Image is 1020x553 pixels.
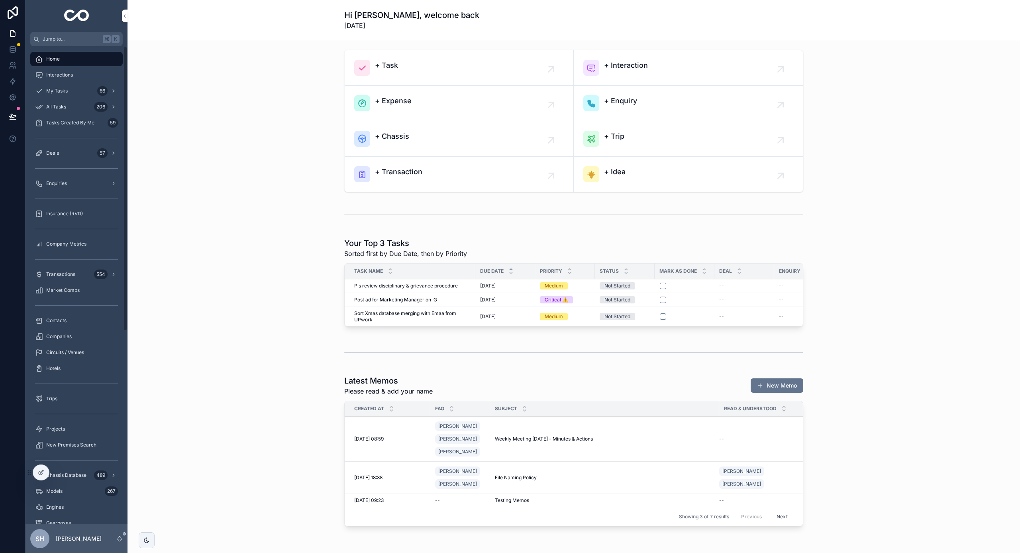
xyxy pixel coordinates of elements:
[719,466,764,476] a: [PERSON_NAME]
[354,297,437,303] span: Post ad for Marketing Manager on IG
[344,238,467,249] h1: Your Top 3 Tasks
[30,392,123,406] a: Trips
[779,297,829,303] a: --
[719,497,724,504] span: --
[344,21,479,30] span: [DATE]
[46,56,60,62] span: Home
[574,86,803,121] a: + Enquiry
[722,468,761,474] span: [PERSON_NAME]
[659,268,697,274] span: Mark As Done
[779,268,800,274] span: ENQUIRY
[46,241,86,247] span: Company Metrics
[30,146,123,160] a: Deals57
[30,516,123,530] a: Gearboxes
[604,313,630,320] div: Not Started
[495,436,593,442] span: Weekly Meeting [DATE] - Minutes & Actions
[46,442,96,448] span: New Premises Search
[354,474,382,481] span: [DATE] 18:38
[545,296,568,303] div: Critical ⚠️️
[35,534,44,543] span: SH
[545,282,563,289] div: Medium
[438,481,477,487] span: [PERSON_NAME]
[30,207,123,221] a: Insurance (RVD)
[719,436,724,442] span: --
[604,131,624,142] span: + Trip
[495,474,537,481] span: File Naming Policy
[46,211,83,217] span: Insurance (RVD)
[779,297,784,303] span: --
[354,283,458,289] span: Pls review disciplinary & grievance procedure
[719,283,724,289] span: --
[345,157,574,192] a: + Transaction
[435,434,480,444] a: [PERSON_NAME]
[46,504,64,510] span: Engines
[30,237,123,251] a: Company Metrics
[354,405,384,412] span: Created at
[354,436,426,442] a: [DATE] 08:59
[46,88,68,94] span: My Tasks
[435,405,444,412] span: FAO
[354,283,471,289] a: Pls review disciplinary & grievance procedure
[46,365,61,372] span: Hotels
[375,60,398,71] span: + Task
[344,10,479,21] h1: Hi [PERSON_NAME], welcome back
[94,270,108,279] div: 554
[604,282,630,289] div: Not Started
[46,72,73,78] span: Interactions
[46,472,86,478] span: Chassis Database
[722,481,761,487] span: [PERSON_NAME]
[46,120,94,126] span: Tasks Created By Me
[719,313,769,320] a: --
[540,268,562,274] span: Priority
[94,470,108,480] div: 489
[600,296,650,303] a: Not Started
[438,423,477,429] span: [PERSON_NAME]
[354,310,471,323] span: Sort Xmas database merging with Emaa from UPwork
[751,378,803,393] button: New Memo
[30,68,123,82] a: Interactions
[719,297,769,303] a: --
[779,313,784,320] span: --
[545,313,563,320] div: Medium
[480,268,504,274] span: Due Date
[105,486,118,496] div: 267
[30,329,123,344] a: Companies
[30,267,123,281] a: Transactions554
[574,157,803,192] a: + Idea
[435,420,485,458] a: [PERSON_NAME][PERSON_NAME][PERSON_NAME]
[46,426,65,432] span: Projects
[435,465,485,490] a: [PERSON_NAME][PERSON_NAME]
[480,283,496,289] span: [DATE]
[46,180,67,187] span: Enquiries
[46,287,80,293] span: Market Comps
[540,282,590,289] a: Medium
[435,466,480,476] a: [PERSON_NAME]
[46,104,66,110] span: All Tasks
[354,297,471,303] a: Post ad for Marketing Manager on IG
[604,166,626,177] span: + Idea
[771,510,793,523] button: Next
[438,468,477,474] span: [PERSON_NAME]
[480,313,496,320] span: [DATE]
[30,84,123,98] a: My Tasks66
[375,95,412,106] span: + Expense
[604,95,637,106] span: + Enquiry
[435,479,480,489] a: [PERSON_NAME]
[724,405,777,412] span: Read & understood
[480,313,530,320] a: [DATE]
[344,386,433,396] span: Please read & add your name
[779,283,784,289] span: --
[345,121,574,157] a: + Chassis
[30,484,123,498] a: Models267
[719,465,799,490] a: [PERSON_NAME][PERSON_NAME]
[30,313,123,328] a: Contacts
[438,449,477,455] span: [PERSON_NAME]
[779,283,829,289] a: --
[354,474,426,481] a: [DATE] 18:38
[480,297,530,303] a: [DATE]
[574,121,803,157] a: + Trip
[25,46,127,524] div: scrollable content
[480,297,496,303] span: [DATE]
[600,268,619,274] span: Status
